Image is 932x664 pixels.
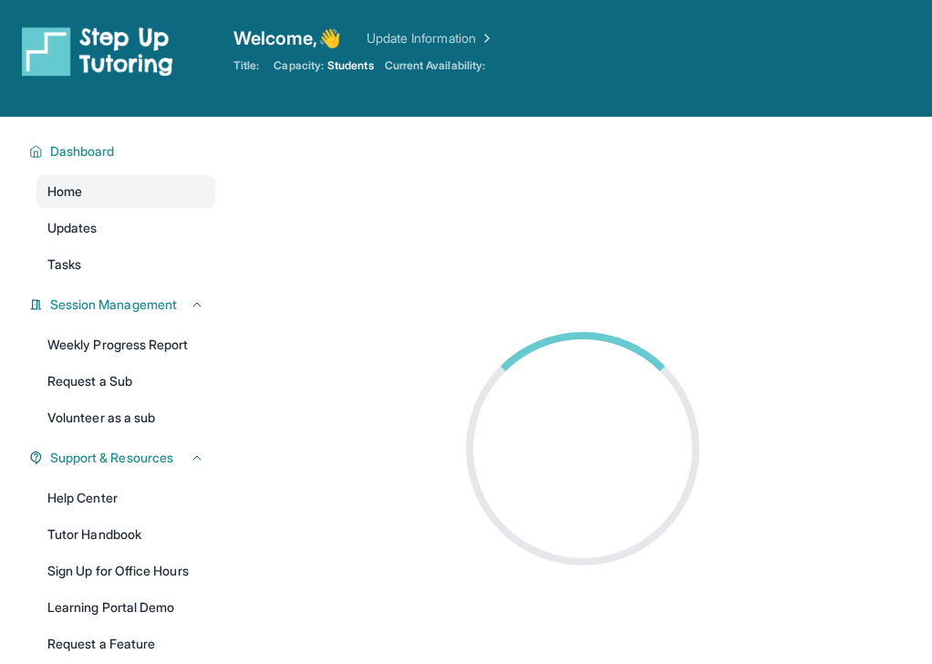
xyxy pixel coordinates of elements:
[36,365,215,398] a: Request a Sub
[36,212,215,244] a: Updates
[36,175,215,208] a: Home
[43,449,204,467] button: Support & Resources
[43,296,204,314] button: Session Management
[47,255,81,274] span: Tasks
[233,26,341,51] span: Welcome, 👋
[233,58,259,73] span: Title:
[36,591,215,624] a: Learning Portal Demo
[36,401,215,434] a: Volunteer as a sub
[36,328,215,361] a: Weekly Progress Report
[36,555,215,587] a: Sign Up for Office Hours
[367,29,494,47] a: Update Information
[36,482,215,514] a: Help Center
[50,142,115,161] span: Dashboard
[47,182,82,201] span: Home
[36,518,215,551] a: Tutor Handbook
[43,142,204,161] button: Dashboard
[476,29,494,47] img: Chevron Right
[274,58,324,73] span: Capacity:
[22,26,173,77] img: logo
[385,58,485,73] span: Current Availability:
[50,449,173,467] span: Support & Resources
[36,248,215,281] a: Tasks
[36,628,215,660] a: Request a Feature
[47,219,98,237] span: Updates
[50,296,177,314] span: Session Management
[327,58,374,73] span: Students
